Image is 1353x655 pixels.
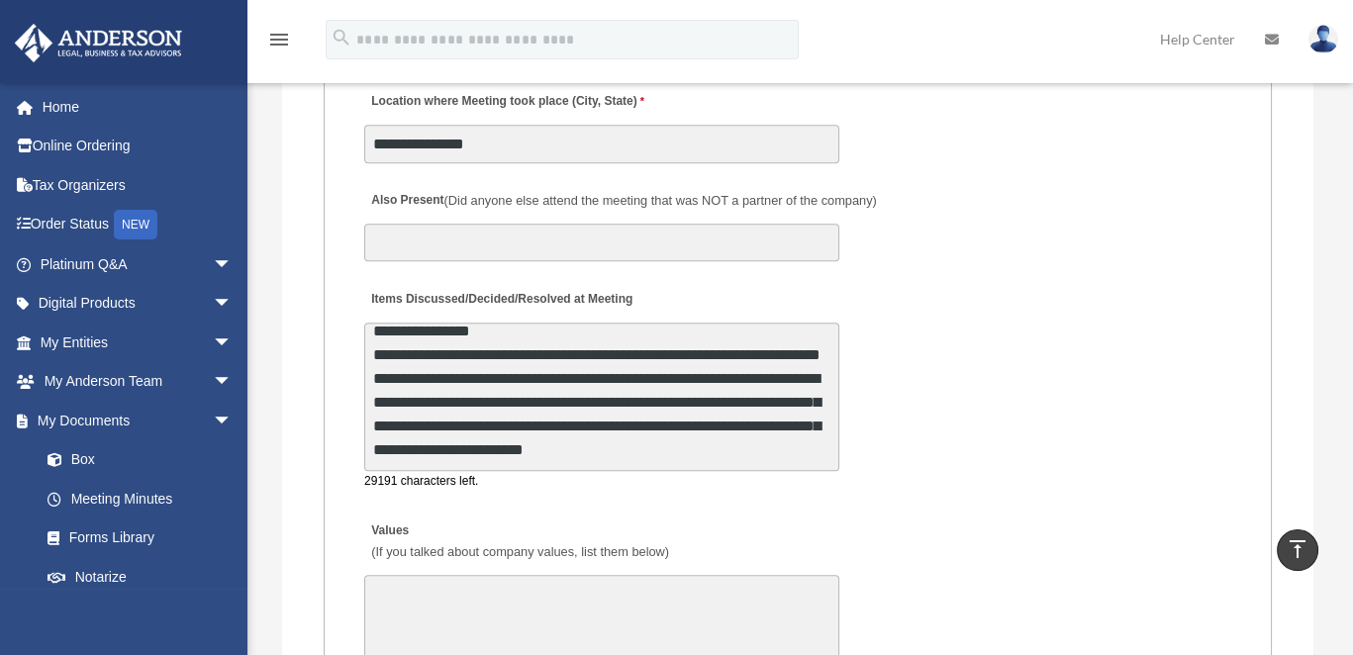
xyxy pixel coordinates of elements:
[213,401,252,441] span: arrow_drop_down
[14,244,262,284] a: Platinum Q&Aarrow_drop_down
[14,323,262,362] a: My Entitiesarrow_drop_down
[28,557,262,597] a: Notarize
[28,518,262,558] a: Forms Library
[14,284,262,324] a: Digital Productsarrow_drop_down
[364,286,637,313] label: Items Discussed/Decided/Resolved at Meeting
[364,89,649,116] label: Location where Meeting took place (City, State)
[1286,537,1309,561] i: vertical_align_top
[114,210,157,239] div: NEW
[213,284,252,325] span: arrow_drop_down
[1277,529,1318,571] a: vertical_align_top
[28,479,252,518] a: Meeting Minutes
[371,544,669,559] span: (If you talked about company values, list them below)
[364,188,882,215] label: Also Present
[28,440,262,480] a: Box
[14,165,262,205] a: Tax Organizers
[14,401,262,440] a: My Documentsarrow_drop_down
[213,362,252,403] span: arrow_drop_down
[14,362,262,402] a: My Anderson Teamarrow_drop_down
[364,518,674,566] label: Values
[213,244,252,285] span: arrow_drop_down
[9,24,188,62] img: Anderson Advisors Platinum Portal
[1308,25,1338,53] img: User Pic
[213,323,252,363] span: arrow_drop_down
[14,87,262,127] a: Home
[267,28,291,51] i: menu
[14,127,262,166] a: Online Ordering
[267,35,291,51] a: menu
[14,205,262,245] a: Order StatusNEW
[444,193,877,208] span: (Did anyone else attend the meeting that was NOT a partner of the company)
[364,471,839,492] div: 29191 characters left.
[331,27,352,48] i: search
